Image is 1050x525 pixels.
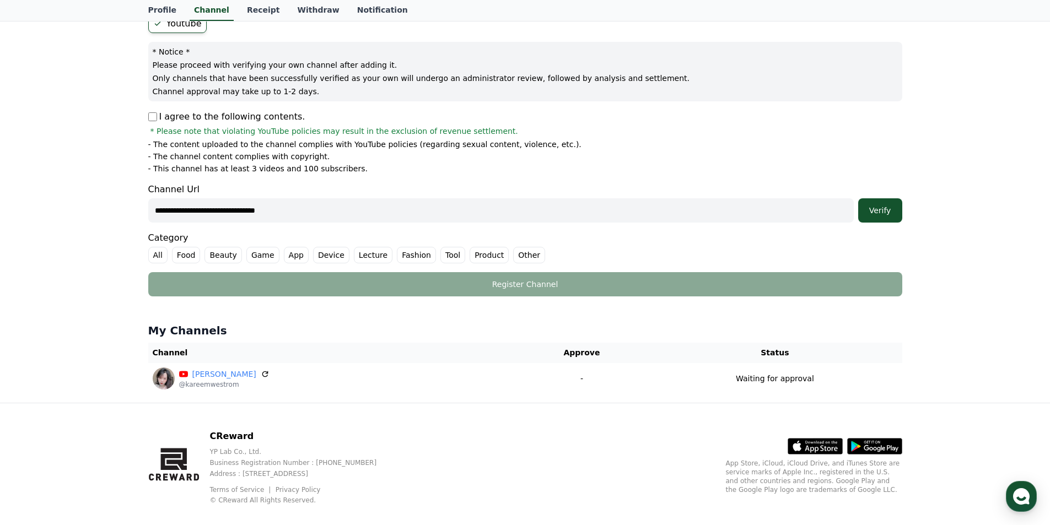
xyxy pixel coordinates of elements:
th: Status [648,343,902,363]
p: @kareemwestrom [179,380,270,389]
p: Please proceed with verifying your own channel after adding it. [153,59,898,71]
label: Beauty [204,247,241,263]
a: Privacy Policy [276,486,321,494]
span: Settings [163,366,190,375]
a: Messages [73,349,142,377]
p: Only channels that have been successfully verified as your own will undergo an administrator revi... [153,73,898,84]
label: All [148,247,168,263]
button: Verify [858,198,902,223]
p: I agree to the following contents. [148,110,305,123]
span: Home [28,366,47,375]
a: Home [3,349,73,377]
a: Settings [142,349,212,377]
p: Channel approval may take up to 1-2 days. [153,86,898,97]
p: - [520,373,644,385]
button: Register Channel [148,272,902,296]
div: Category [148,231,902,263]
h4: My Channels [148,323,902,338]
a: [PERSON_NAME] [192,369,256,380]
a: Terms of Service [209,486,272,494]
p: - This channel has at least 3 videos and 100 subscribers. [148,163,368,174]
p: - The content uploaded to the channel complies with YouTube policies (regarding sexual content, v... [148,139,581,150]
p: Address : [STREET_ADDRESS] [209,469,394,478]
div: Register Channel [170,279,880,290]
p: App Store, iCloud, iCloud Drive, and iTunes Store are service marks of Apple Inc., registered in ... [726,459,902,494]
p: YP Lab Co., Ltd. [209,447,394,456]
th: Approve [516,343,648,363]
div: Channel Url [148,183,902,223]
p: Waiting for approval [736,373,814,385]
label: Product [470,247,509,263]
p: - The channel content complies with copyright. [148,151,330,162]
label: Lecture [354,247,392,263]
th: Channel [148,343,516,363]
label: Game [246,247,279,263]
label: Device [313,247,349,263]
p: © CReward All Rights Reserved. [209,496,394,505]
img: Kareem Westrom [153,367,175,389]
p: Business Registration Number : [PHONE_NUMBER] [209,458,394,467]
label: Youtube [148,14,207,33]
span: * Please note that violating YouTube policies may result in the exclusion of revenue settlement. [150,126,518,137]
p: * Notice * [153,46,898,57]
span: Messages [91,366,124,375]
label: App [284,247,309,263]
label: Fashion [397,247,436,263]
div: Verify [863,205,898,216]
label: Tool [440,247,465,263]
label: Food [172,247,201,263]
p: CReward [209,430,394,443]
label: Other [513,247,545,263]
